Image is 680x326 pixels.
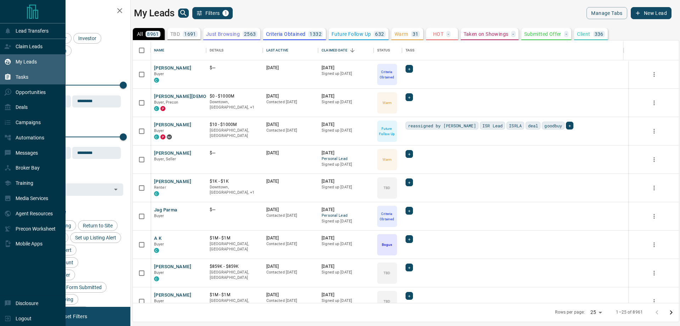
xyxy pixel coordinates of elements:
[154,264,191,270] button: [PERSON_NAME]
[154,106,159,111] div: condos.ca
[382,100,392,105] p: Warm
[210,241,259,252] p: [GEOGRAPHIC_DATA], [GEOGRAPHIC_DATA]
[266,270,315,275] p: Contacted [DATE]
[206,40,263,60] div: Details
[170,32,180,37] p: TBD
[210,93,259,99] p: $0 - $1000M
[322,292,370,298] p: [DATE]
[322,93,370,99] p: [DATE]
[524,32,561,37] p: Submitted Offer
[80,223,115,228] span: Return to Site
[649,239,659,250] button: more
[402,40,624,60] div: Tags
[406,40,415,60] div: Tags
[322,235,370,241] p: [DATE]
[310,32,322,37] p: 1332
[555,309,585,315] p: Rows per page:
[154,292,191,299] button: [PERSON_NAME]
[595,32,603,37] p: 336
[266,178,315,184] p: [DATE]
[395,32,408,37] p: Warm
[566,122,573,129] div: +
[70,232,121,243] div: Set up Listing Alert
[464,32,509,37] p: Taken on Showings
[54,310,92,322] button: Reset Filters
[266,207,315,213] p: [DATE]
[154,122,191,128] button: [PERSON_NAME]
[266,93,315,99] p: [DATE]
[322,128,370,133] p: Signed up [DATE]
[154,78,159,83] div: condos.ca
[154,185,166,190] span: Renter
[649,154,659,165] button: more
[509,122,522,129] span: ISRLA
[322,150,370,156] p: [DATE]
[210,184,259,195] p: Toronto
[266,213,315,219] p: Contacted [DATE]
[664,305,678,320] button: Go to next page
[322,207,370,213] p: [DATE]
[649,296,659,307] button: more
[160,106,165,111] div: property.ca
[649,126,659,137] button: more
[322,71,370,77] p: Signed up [DATE]
[406,207,413,215] div: +
[378,69,396,80] p: Criteria Obtained
[210,235,259,241] p: $1M - $1M
[266,298,315,304] p: Contacted [DATE]
[347,45,357,55] button: Sort
[649,69,659,80] button: more
[160,134,165,139] div: property.ca
[210,150,259,156] p: $---
[154,100,178,105] span: Buyer, Precon
[528,122,538,129] span: deal
[266,40,288,60] div: Last Active
[649,98,659,108] button: more
[322,270,370,275] p: Signed up [DATE]
[73,235,119,241] span: Set up Listing Alert
[482,122,503,129] span: ISR Lead
[512,32,514,37] p: -
[406,235,413,243] div: +
[408,207,410,214] span: +
[382,157,392,162] p: Warm
[210,178,259,184] p: $1K - $1K
[631,7,671,19] button: New Lead
[586,7,627,19] button: Manage Tabs
[210,128,259,139] p: [GEOGRAPHIC_DATA], [GEOGRAPHIC_DATA]
[210,99,259,110] p: Toronto
[322,241,370,247] p: Signed up [DATE]
[318,40,374,60] div: Claimed Date
[134,7,175,19] h1: My Leads
[377,40,390,60] div: Status
[266,65,315,71] p: [DATE]
[384,185,390,190] p: TBD
[406,178,413,186] div: +
[154,248,159,253] div: condos.ca
[266,122,315,128] p: [DATE]
[154,72,164,76] span: Buyer
[147,32,159,37] p: 8961
[154,235,161,242] button: A K
[167,134,172,139] div: mrloft.ca
[322,162,370,167] p: Signed up [DATE]
[154,214,164,218] span: Buyer
[322,178,370,184] p: [DATE]
[137,32,143,37] p: All
[408,264,410,271] span: +
[374,40,402,60] div: Status
[192,7,233,19] button: Filters1
[154,157,176,161] span: Buyer, Seller
[406,264,413,271] div: +
[154,276,159,281] div: condos.ca
[73,33,101,44] div: Investor
[322,184,370,190] p: Signed up [DATE]
[322,40,347,60] div: Claimed Date
[266,128,315,133] p: Contacted [DATE]
[408,179,410,186] span: +
[263,40,318,60] div: Last Active
[266,99,315,105] p: Contacted [DATE]
[266,264,315,270] p: [DATE]
[322,122,370,128] p: [DATE]
[78,220,118,231] div: Return to Site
